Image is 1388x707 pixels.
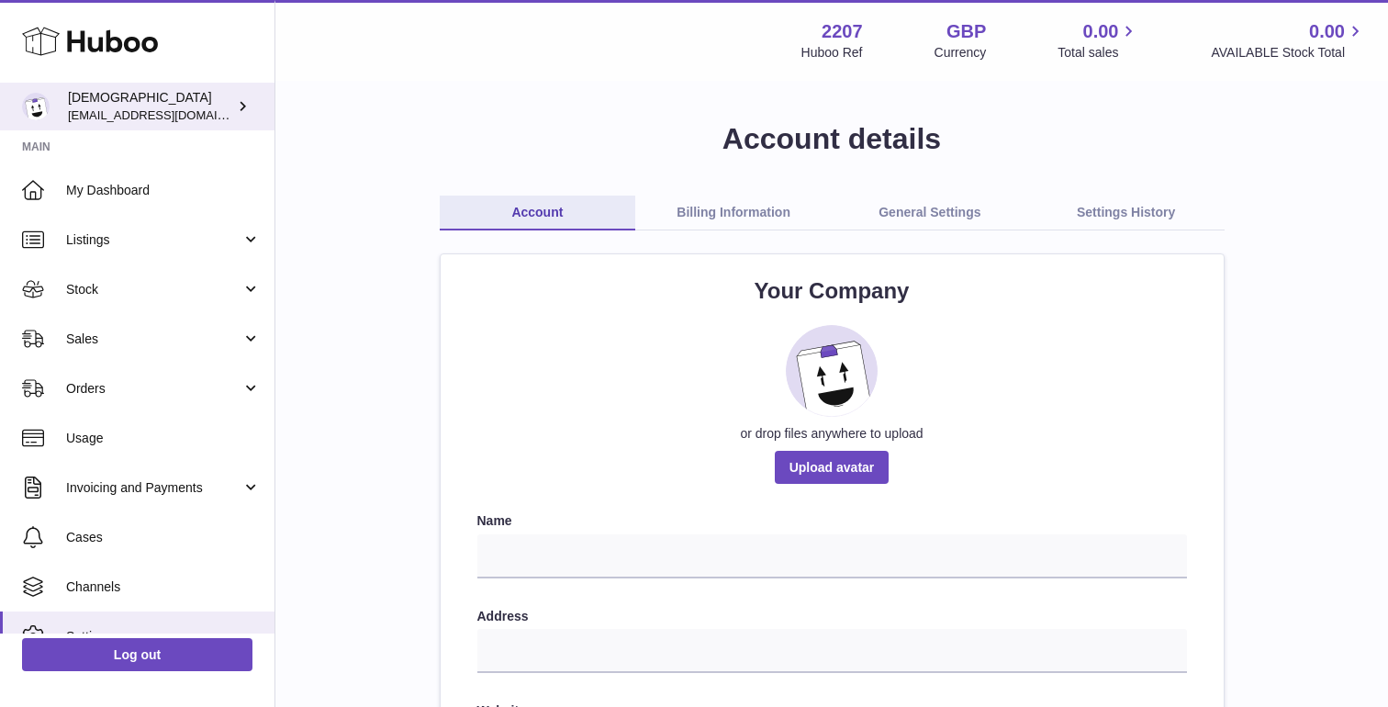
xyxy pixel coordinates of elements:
div: Currency [935,44,987,62]
span: Cases [66,529,261,546]
a: Log out [22,638,252,671]
a: 0.00 AVAILABLE Stock Total [1211,19,1366,62]
a: Settings History [1028,196,1225,230]
span: My Dashboard [66,182,261,199]
strong: GBP [946,19,986,44]
span: Channels [66,578,261,596]
span: Total sales [1058,44,1139,62]
span: Settings [66,628,261,645]
span: Orders [66,380,241,398]
span: [EMAIL_ADDRESS][DOMAIN_NAME] [68,107,270,122]
span: AVAILABLE Stock Total [1211,44,1366,62]
span: Stock [66,281,241,298]
a: General Settings [832,196,1028,230]
h1: Account details [305,119,1359,159]
img: christianwedge@yahoo.com [22,93,50,120]
img: placeholder_image.svg [786,325,878,417]
h2: Your Company [477,276,1187,306]
strong: 2207 [822,19,863,44]
div: Huboo Ref [801,44,863,62]
span: 0.00 [1083,19,1119,44]
span: Usage [66,430,261,447]
a: Account [440,196,636,230]
label: Name [477,512,1187,530]
span: Upload avatar [775,451,890,484]
span: Listings [66,231,241,249]
a: Billing Information [635,196,832,230]
span: Invoicing and Payments [66,479,241,497]
span: Sales [66,331,241,348]
div: [DEMOGRAPHIC_DATA] [68,89,233,124]
span: 0.00 [1309,19,1345,44]
label: Address [477,608,1187,625]
a: 0.00 Total sales [1058,19,1139,62]
div: or drop files anywhere to upload [477,425,1187,443]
